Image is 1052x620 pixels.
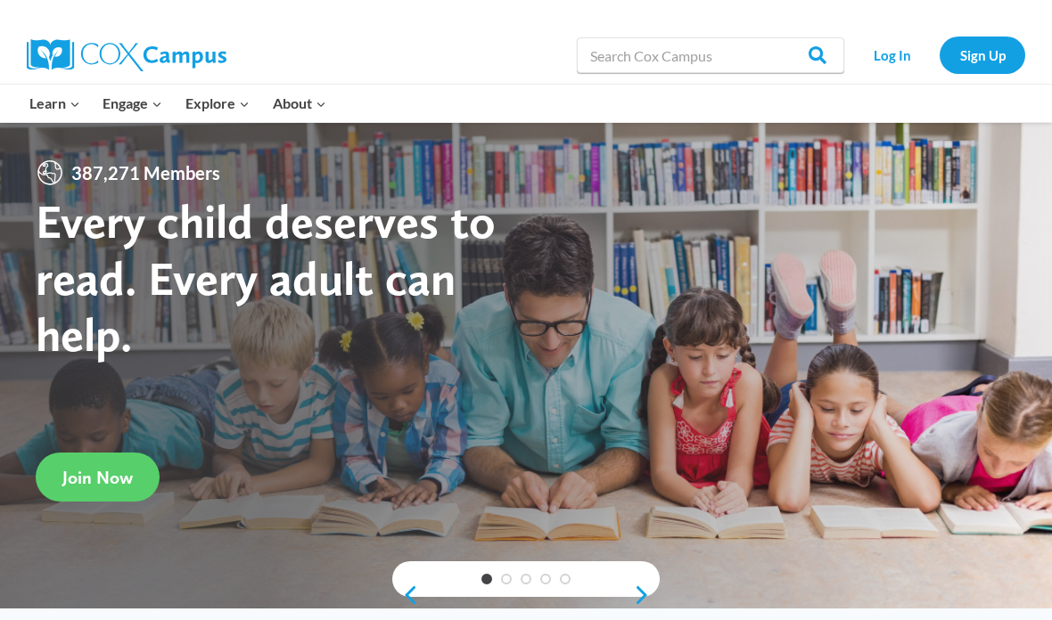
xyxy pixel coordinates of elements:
[185,92,250,115] span: Explore
[392,577,660,613] div: content slider buttons
[633,584,660,606] a: next
[540,574,551,584] a: 4
[392,584,419,606] a: previous
[577,37,844,73] input: Search Cox Campus
[940,37,1025,73] a: Sign Up
[103,92,162,115] span: Engage
[64,159,227,187] span: 387,271 Members
[62,467,133,488] span: Join Now
[36,192,496,363] strong: Every child deserves to read. Every adult can help.
[29,92,80,115] span: Learn
[560,574,571,584] a: 5
[853,37,1025,73] nav: Secondary Navigation
[481,574,492,584] a: 1
[273,92,326,115] span: About
[501,574,512,584] a: 2
[18,85,337,122] nav: Primary Navigation
[36,453,160,502] a: Join Now
[27,39,226,71] img: Cox Campus
[853,37,931,73] a: Log In
[521,574,531,584] a: 3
